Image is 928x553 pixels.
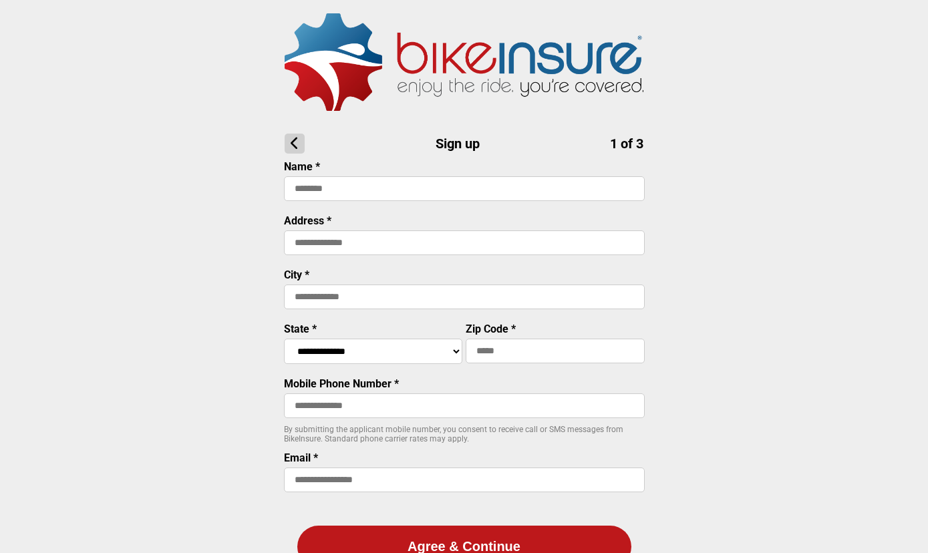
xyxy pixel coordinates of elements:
label: Address * [284,214,331,227]
label: City * [284,268,309,281]
label: Email * [284,451,318,464]
h1: Sign up [285,134,643,154]
label: State * [284,323,317,335]
label: Name * [284,160,320,173]
label: Mobile Phone Number * [284,377,399,390]
span: 1 of 3 [610,136,643,152]
p: By submitting the applicant mobile number, you consent to receive call or SMS messages from BikeI... [284,425,645,443]
label: Zip Code * [466,323,516,335]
